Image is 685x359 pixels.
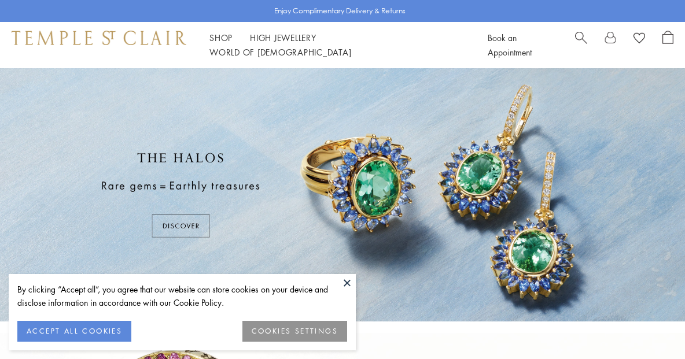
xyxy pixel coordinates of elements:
[209,31,462,60] nav: Main navigation
[488,32,532,58] a: Book an Appointment
[12,31,186,45] img: Temple St. Clair
[627,305,673,347] iframe: Gorgias live chat messenger
[17,283,347,309] div: By clicking “Accept all”, you agree that our website can store cookies on your device and disclos...
[634,31,645,48] a: View Wishlist
[242,321,347,342] button: COOKIES SETTINGS
[209,32,233,43] a: ShopShop
[250,32,316,43] a: High JewelleryHigh Jewellery
[274,5,406,17] p: Enjoy Complimentary Delivery & Returns
[17,321,131,342] button: ACCEPT ALL COOKIES
[209,46,351,58] a: World of [DEMOGRAPHIC_DATA]World of [DEMOGRAPHIC_DATA]
[575,31,587,60] a: Search
[662,31,673,60] a: Open Shopping Bag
